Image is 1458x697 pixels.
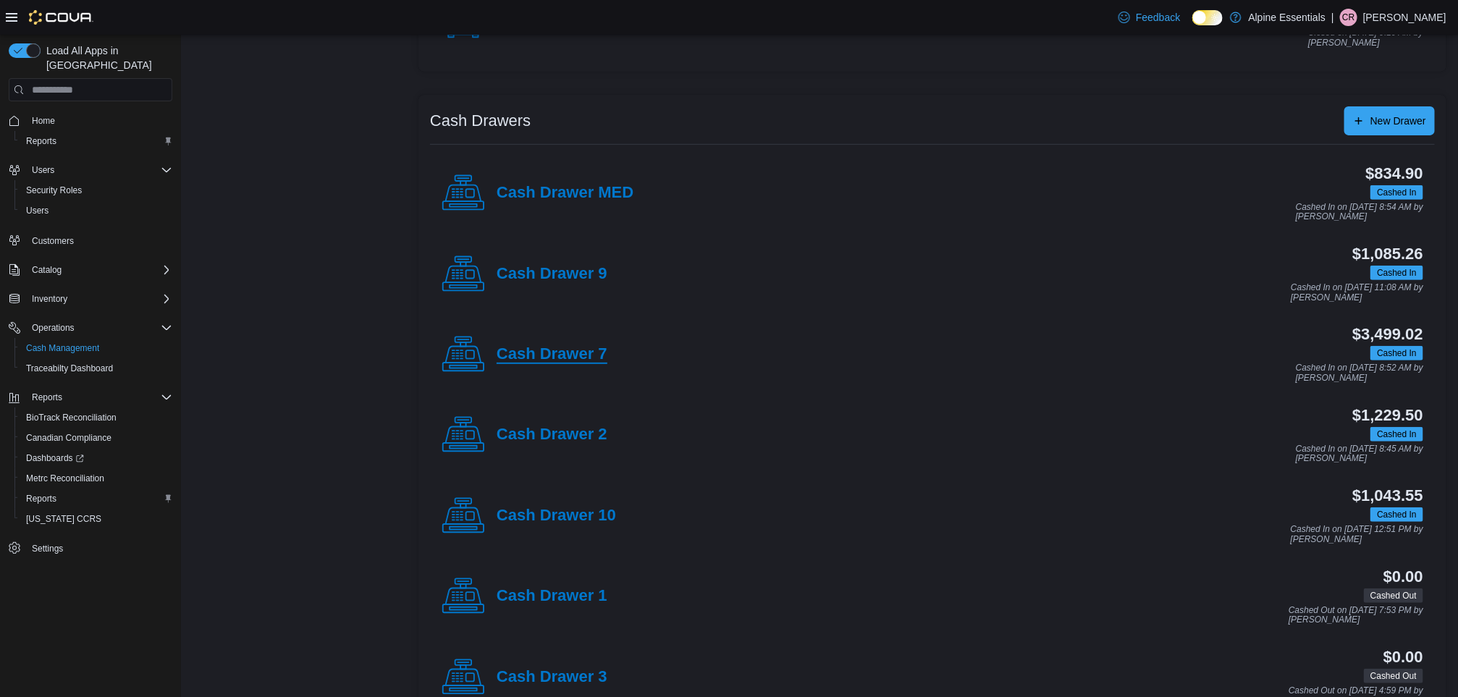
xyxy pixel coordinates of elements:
h4: Cash Drawer 10 [497,507,616,525]
h4: Cash Drawer MED [497,184,633,203]
span: Users [20,202,172,219]
a: Reports [20,490,62,507]
p: Cashed In on [DATE] 12:51 PM by [PERSON_NAME] [1291,525,1423,544]
p: Cashed In on [DATE] 8:52 AM by [PERSON_NAME] [1296,363,1423,383]
span: Cashed In [1370,427,1423,442]
p: Cashed In on [DATE] 8:45 AM by [PERSON_NAME] [1296,444,1423,464]
span: Cashed In [1377,347,1417,360]
p: Alpine Essentials [1249,9,1326,26]
div: Carter Roberts [1340,9,1357,26]
span: BioTrack Reconciliation [20,409,172,426]
button: Catalog [3,260,178,280]
span: Cashed In [1370,266,1423,280]
span: Security Roles [20,182,172,199]
a: Feedback [1113,3,1186,32]
span: Cashed In [1377,266,1417,279]
span: [US_STATE] CCRS [26,513,101,525]
span: Reports [20,490,172,507]
button: Metrc Reconciliation [14,468,178,489]
button: [US_STATE] CCRS [14,509,178,529]
span: Metrc Reconciliation [20,470,172,487]
span: Cashed In [1370,185,1423,200]
p: Closed on [DATE] 9:19 AM by [PERSON_NAME] [1308,28,1423,48]
span: Home [32,115,55,127]
h4: Cash Drawer 2 [497,426,607,444]
span: Users [26,205,49,216]
span: Inventory [32,293,67,305]
span: Metrc Reconciliation [26,473,104,484]
span: Settings [32,543,63,554]
p: Cashed In on [DATE] 8:54 AM by [PERSON_NAME] [1296,203,1423,222]
span: Inventory [26,290,172,308]
span: Cashed Out [1364,669,1423,683]
span: Reports [26,135,56,147]
button: Reports [14,131,178,151]
span: Cashed In [1377,186,1417,199]
span: Operations [26,319,172,337]
span: Washington CCRS [20,510,172,528]
span: Home [26,111,172,130]
span: Dashboards [20,449,172,467]
h3: $834.90 [1366,165,1423,182]
button: Reports [14,489,178,509]
h4: Cash Drawer 3 [497,668,607,687]
button: Users [3,160,178,180]
button: Catalog [26,261,67,279]
button: Traceabilty Dashboard [14,358,178,379]
a: Metrc Reconciliation [20,470,110,487]
span: Cashed In [1377,508,1417,521]
a: Canadian Compliance [20,429,117,447]
span: Canadian Compliance [20,429,172,447]
span: New Drawer [1370,114,1426,128]
h3: $0.00 [1383,568,1423,586]
p: [PERSON_NAME] [1363,9,1446,26]
input: Dark Mode [1192,10,1223,25]
span: Reports [26,493,56,504]
span: Cashed Out [1370,589,1417,602]
a: Security Roles [20,182,88,199]
span: Users [26,161,172,179]
h4: Cash Drawer 1 [497,587,607,606]
span: Cashed Out [1370,669,1417,683]
button: Operations [26,319,80,337]
span: Reports [26,389,172,406]
span: Cashed In [1377,428,1417,441]
span: Operations [32,322,75,334]
button: Operations [3,318,178,338]
span: CR [1342,9,1354,26]
span: Security Roles [26,185,82,196]
h3: $0.00 [1383,649,1423,666]
span: Dashboards [26,452,84,464]
button: Security Roles [14,180,178,200]
span: Customers [26,231,172,249]
span: Customers [32,235,74,247]
button: Canadian Compliance [14,428,178,448]
span: Settings [26,539,172,557]
button: Users [26,161,60,179]
span: Cash Management [20,339,172,357]
span: Reports [20,132,172,150]
span: Users [32,164,54,176]
span: Traceabilty Dashboard [20,360,172,377]
h3: $3,499.02 [1352,326,1423,343]
h3: $1,229.50 [1352,407,1423,424]
a: BioTrack Reconciliation [20,409,122,426]
button: Inventory [3,289,178,309]
span: Canadian Compliance [26,432,111,444]
h3: $1,043.55 [1352,487,1423,504]
span: Load All Apps in [GEOGRAPHIC_DATA] [41,43,172,72]
span: Catalog [32,264,62,276]
a: Customers [26,232,80,250]
h3: Cash Drawers [430,112,531,130]
span: Feedback [1136,10,1180,25]
button: Reports [26,389,68,406]
nav: Complex example [9,104,172,596]
a: [US_STATE] CCRS [20,510,107,528]
button: Home [3,110,178,131]
p: | [1331,9,1334,26]
a: Users [20,202,54,219]
span: BioTrack Reconciliation [26,412,117,423]
p: Cashed Out on [DATE] 7:53 PM by [PERSON_NAME] [1289,606,1423,625]
button: Settings [3,538,178,559]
